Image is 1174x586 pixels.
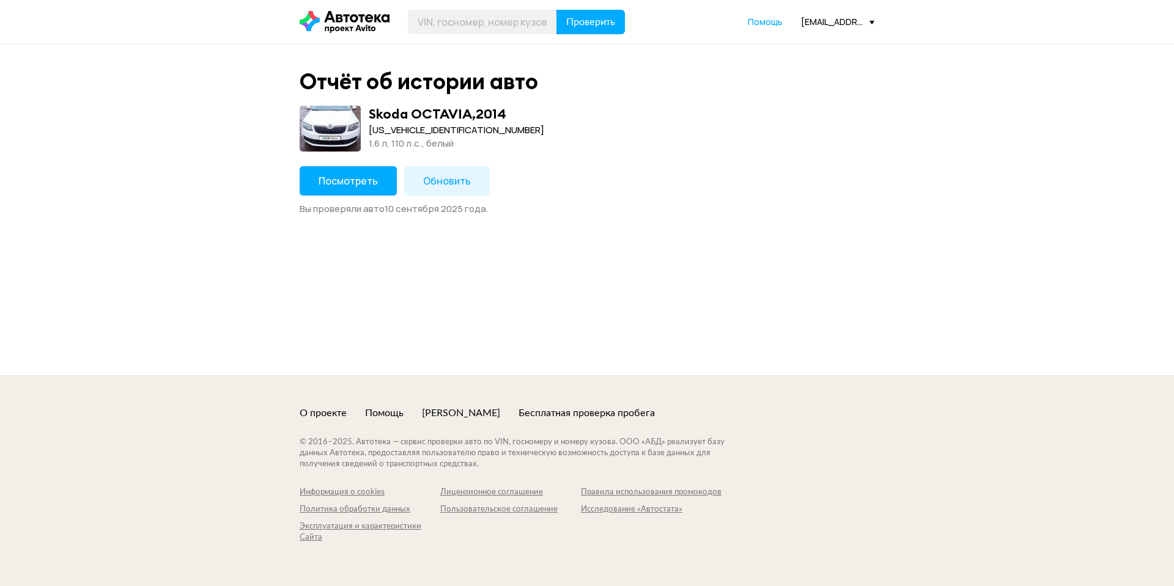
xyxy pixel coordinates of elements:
[556,10,625,34] button: Проверить
[300,166,397,196] button: Посмотреть
[581,504,722,515] a: Исследование «Автостата»
[404,166,490,196] button: Обновить
[300,487,440,498] a: Информация о cookies
[319,174,378,188] span: Посмотреть
[748,16,783,28] a: Помощь
[300,521,440,543] a: Эксплуатация и характеристики Сайта
[369,106,506,122] div: Skoda OCTAVIA , 2014
[369,137,544,150] div: 1.6 л, 110 л.c., белый
[300,504,440,515] a: Политика обработки данных
[581,487,722,498] a: Правила использования промокодов
[300,203,874,215] div: Вы проверяли авто 10 сентября 2025 года .
[300,437,749,470] div: © 2016– 2025 . Автотека — сервис проверки авто по VIN, госномеру и номеру кузова. ООО «АБД» реали...
[369,123,544,137] div: [US_VEHICLE_IDENTIFICATION_NUMBER]
[519,406,655,420] a: Бесплатная проверка пробега
[423,174,471,188] span: Обновить
[422,406,500,420] a: [PERSON_NAME]
[365,406,404,420] a: Помощь
[440,504,581,515] a: Пользовательское соглашение
[408,10,557,34] input: VIN, госномер, номер кузова
[566,17,615,27] span: Проверить
[300,406,347,420] a: О проекте
[440,487,581,498] a: Лицензионное соглашение
[801,16,874,27] div: [EMAIL_ADDRESS][DOMAIN_NAME]
[300,68,538,95] div: Отчёт об истории авто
